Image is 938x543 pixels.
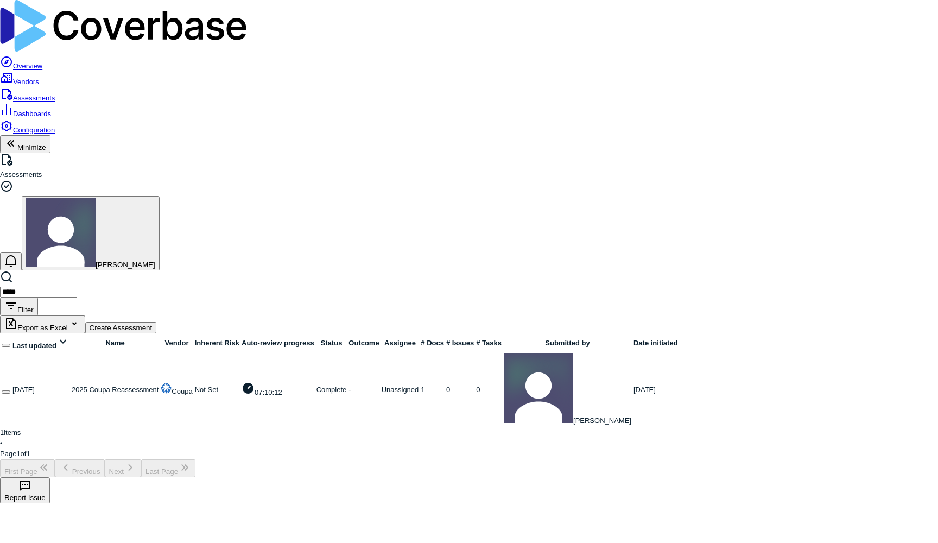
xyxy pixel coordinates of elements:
span: 07:10:12 [255,388,282,396]
td: - [348,353,379,427]
div: Last updated [12,335,69,351]
span: [PERSON_NAME] [96,261,155,269]
span: [DATE] [12,386,35,394]
div: Date initiated [633,338,678,349]
button: Last Page [141,459,195,477]
img: https://coupa.com/ [161,383,172,394]
div: # Issues [446,338,474,349]
div: Submitted by [504,338,631,349]
span: Previous [72,468,100,476]
span: Last Page [145,468,178,476]
button: Garima Dhaundiyal avatar[PERSON_NAME] [22,196,160,270]
span: Filter [17,306,34,314]
span: Overview [13,62,42,70]
span: Configuration [13,126,55,134]
p: Complete [316,384,347,395]
div: Assignee [382,338,419,349]
div: Status [316,338,347,349]
div: Auto-review progress [242,338,314,349]
div: # Tasks [476,338,502,349]
span: [DATE] [633,386,656,394]
div: Name [72,338,159,349]
span: [PERSON_NAME] [573,416,631,425]
div: Inherent Risk [195,338,239,349]
span: Coupa [172,387,192,395]
span: Next [109,468,124,476]
div: Outcome [348,338,379,349]
span: Vendors [13,78,39,86]
span: Unassigned [382,386,419,394]
img: Garima Dhaundiyal avatar [26,198,96,267]
span: Report Issue [4,494,46,502]
span: Minimize [17,143,46,151]
span: 0 [476,386,480,394]
img: Prateek Paliwal avatar [504,353,573,423]
div: Vendor [161,338,192,349]
div: # Docs [421,338,444,349]
span: Dashboards [13,110,51,118]
span: 1 [421,386,424,394]
button: Previous [55,459,105,477]
span: 0 [446,386,450,394]
span: Assessments [13,94,55,102]
span: First Page [4,468,37,476]
button: Next [105,459,141,477]
span: 2025 Coupa Reassessment [72,386,159,394]
button: Create Assessment [85,322,157,333]
span: Not Set [195,386,218,394]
